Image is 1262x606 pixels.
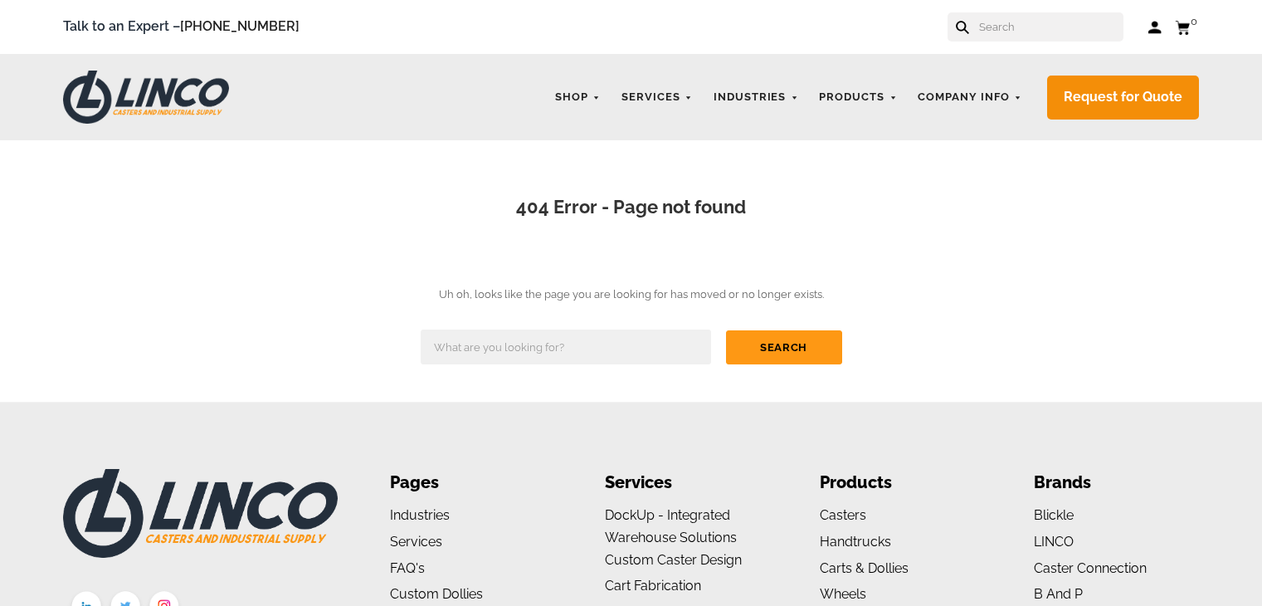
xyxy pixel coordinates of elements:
a: DockUp - Integrated Warehouse Solutions [605,507,737,545]
h1: 404 Error - Page not found [50,194,1212,221]
p: Uh oh, looks like the page you are looking for has moved or no longer exists. [25,286,1237,305]
a: Handtrucks [820,534,891,550]
a: Shop [547,81,609,114]
a: Blickle [1034,507,1074,523]
a: LINCO [1034,534,1074,550]
a: Casters [820,507,866,523]
li: Brands [1034,469,1199,496]
li: Services [605,469,770,496]
input: Search [977,12,1123,42]
a: Caster Connection [1034,560,1147,576]
span: 0 [1191,15,1197,27]
a: B and P [1034,586,1083,602]
a: Industries [705,81,807,114]
a: Custom Caster Design [605,552,742,568]
img: LINCO CASTERS & INDUSTRIAL SUPPLY [63,71,229,124]
li: Products [820,469,985,496]
img: LINCO CASTERS & INDUSTRIAL SUPPLY [63,469,338,558]
a: Cart Fabrication [605,578,701,594]
a: Company Info [909,81,1031,114]
a: Custom Dollies [390,586,483,602]
a: Request for Quote [1047,76,1199,120]
a: Log in [1148,19,1162,36]
input: What are you looking for? [421,330,711,364]
a: [PHONE_NUMBER] [180,18,300,34]
a: Wheels [820,586,866,602]
a: Products [811,81,905,114]
input: Search [726,330,842,364]
a: FAQ's [390,560,425,576]
a: Carts & Dollies [820,560,909,576]
a: 0 [1175,17,1199,37]
span: Talk to an Expert – [63,16,300,38]
a: Services [390,534,442,550]
a: Industries [390,507,450,523]
a: Services [613,81,701,114]
li: Pages [390,469,555,496]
